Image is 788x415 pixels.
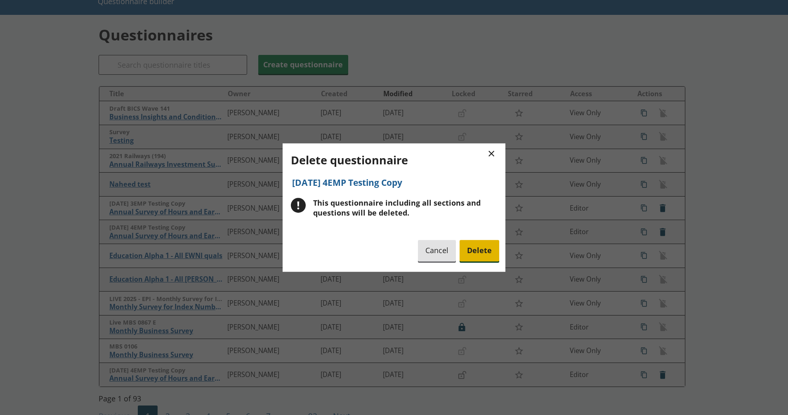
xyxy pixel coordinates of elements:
[460,240,499,261] button: Delete
[484,144,499,163] button: ×
[292,176,499,188] h3: [DATE] 4EMP Testing Copy
[291,198,306,213] div: !
[291,152,499,168] h2: Delete questionnaire
[418,240,456,261] button: Cancel
[313,198,499,218] div: This questionnaire including all sections and questions will be deleted.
